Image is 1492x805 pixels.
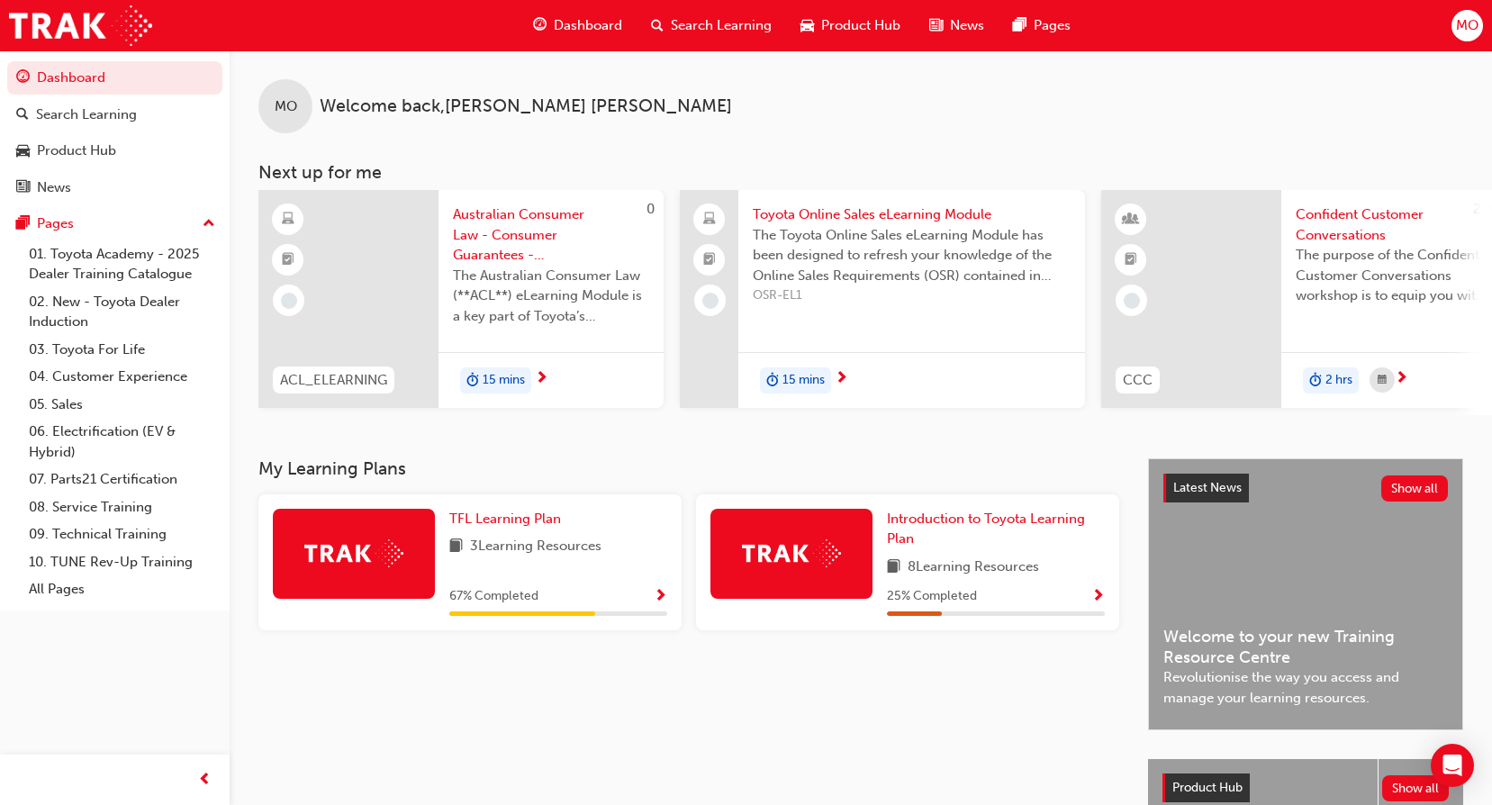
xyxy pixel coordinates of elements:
span: guage-icon [16,70,30,86]
button: MO [1451,10,1483,41]
div: Open Intercom Messenger [1431,744,1474,787]
span: pages-icon [16,216,30,232]
span: learningResourceType_INSTRUCTOR_LED-icon [1125,208,1137,231]
span: learningResourceType_ELEARNING-icon [282,208,294,231]
a: 05. Sales [22,391,222,419]
span: 15 mins [483,370,525,391]
img: Trak [742,539,841,567]
span: CCC [1123,370,1153,391]
a: 06. Electrification (EV & Hybrid) [22,418,222,466]
span: next-icon [1395,371,1408,387]
div: Product Hub [37,140,116,161]
a: Product HubShow all [1162,773,1449,802]
span: search-icon [651,14,664,37]
button: Show Progress [1091,585,1105,608]
span: 8 Learning Resources [908,556,1039,579]
span: 0 [647,201,655,217]
a: 10. TUNE Rev-Up Training [22,548,222,576]
span: Pages [1034,15,1071,36]
span: Show Progress [1091,589,1105,605]
span: Australian Consumer Law - Consumer Guarantees - eLearning module [453,204,649,266]
span: booktick-icon [1125,249,1137,272]
a: All Pages [22,575,222,603]
a: 03. Toyota For Life [22,336,222,364]
span: News [950,15,984,36]
span: next-icon [535,371,548,387]
button: Show all [1381,475,1449,502]
span: Show Progress [654,589,667,605]
span: Toyota Online Sales eLearning Module [753,204,1071,225]
span: 3 Learning Resources [470,536,601,558]
a: 01. Toyota Academy - 2025 Dealer Training Catalogue [22,240,222,288]
span: next-icon [835,371,848,387]
span: car-icon [16,143,30,159]
a: guage-iconDashboard [519,7,637,44]
span: Welcome back , [PERSON_NAME] [PERSON_NAME] [320,96,732,117]
a: TFL Learning Plan [449,509,568,529]
a: 08. Service Training [22,493,222,521]
a: search-iconSearch Learning [637,7,786,44]
span: pages-icon [1013,14,1026,37]
a: Latest NewsShow all [1163,474,1448,502]
button: Show Progress [654,585,667,608]
a: 0ACL_ELEARNINGAustralian Consumer Law - Consumer Guarantees - eLearning moduleThe Australian Cons... [258,190,664,408]
span: calendar-icon [1378,369,1387,392]
span: Welcome to your new Training Resource Centre [1163,627,1448,667]
span: laptop-icon [703,208,716,231]
span: The purpose of the Confident Customer Conversations workshop is to equip you with tools to commun... [1296,245,1492,306]
span: MO [275,96,297,117]
span: 2 hrs [1325,370,1352,391]
span: 25 % Completed [887,586,977,607]
span: ACL_ELEARNING [280,370,387,391]
span: The Australian Consumer Law (**ACL**) eLearning Module is a key part of Toyota’s compliance progr... [453,266,649,327]
a: car-iconProduct Hub [786,7,915,44]
span: Dashboard [554,15,622,36]
a: Search Learning [7,98,222,131]
span: book-icon [449,536,463,558]
a: Latest NewsShow allWelcome to your new Training Resource CentreRevolutionise the way you access a... [1148,458,1463,730]
button: Pages [7,207,222,240]
span: The Toyota Online Sales eLearning Module has been designed to refresh your knowledge of the Onlin... [753,225,1071,286]
a: 04. Customer Experience [22,363,222,391]
span: car-icon [800,14,814,37]
h3: My Learning Plans [258,458,1119,479]
span: 15 mins [782,370,825,391]
h3: Next up for me [230,162,1492,183]
span: Latest News [1173,480,1242,495]
span: news-icon [16,180,30,196]
a: Introduction to Toyota Learning Plan [887,509,1105,549]
span: learningRecordVerb_NONE-icon [1124,293,1140,309]
div: News [37,177,71,198]
span: up-icon [203,213,215,236]
span: learningRecordVerb_NONE-icon [281,293,297,309]
a: 09. Technical Training [22,520,222,548]
span: duration-icon [466,369,479,393]
span: MO [1456,15,1478,36]
a: Product Hub [7,134,222,167]
span: TFL Learning Plan [449,511,561,527]
div: Pages [37,213,74,234]
span: duration-icon [766,369,779,393]
span: OSR-EL1 [753,285,1071,306]
span: duration-icon [1309,369,1322,393]
span: guage-icon [533,14,547,37]
span: 67 % Completed [449,586,538,607]
span: Search Learning [671,15,772,36]
img: Trak [9,5,152,46]
img: Trak [304,539,403,567]
span: Product Hub [1172,780,1243,795]
span: book-icon [887,556,900,579]
span: news-icon [929,14,943,37]
span: booktick-icon [282,249,294,272]
button: DashboardSearch LearningProduct HubNews [7,58,222,207]
a: news-iconNews [915,7,999,44]
a: Dashboard [7,61,222,95]
div: Search Learning [36,104,137,125]
a: 07. Parts21 Certification [22,466,222,493]
span: prev-icon [198,769,212,791]
a: News [7,171,222,204]
span: search-icon [16,107,29,123]
span: booktick-icon [703,249,716,272]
